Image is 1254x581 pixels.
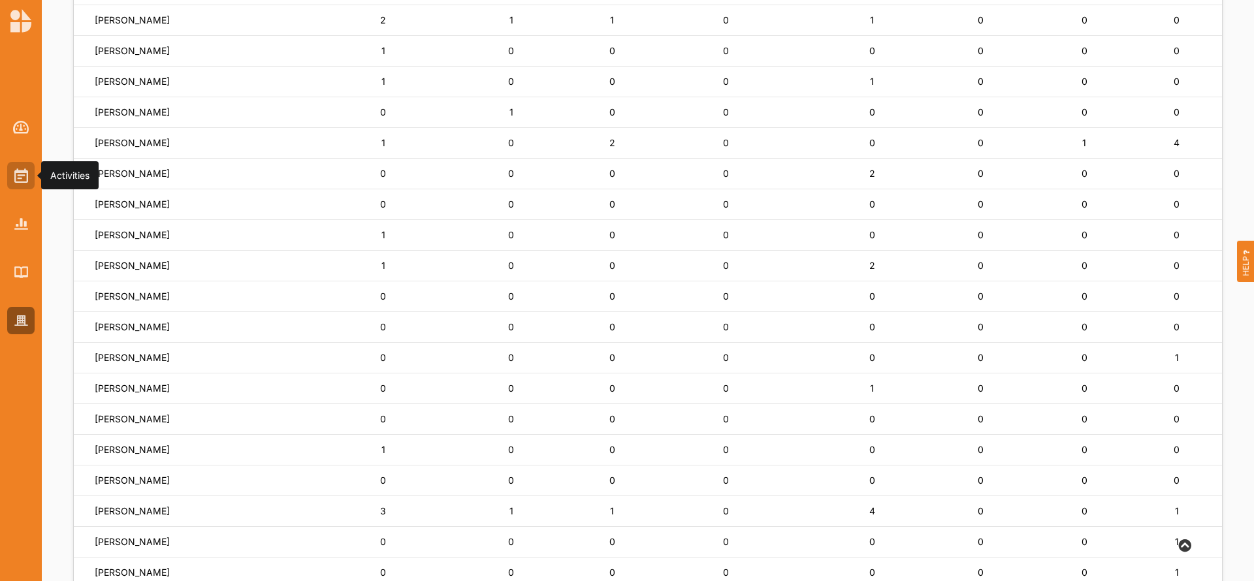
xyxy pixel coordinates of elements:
label: [PERSON_NAME] [95,352,170,364]
a: Activities [7,162,35,189]
span: 0 [869,413,875,424]
span: 0 [609,168,615,179]
span: 1 [509,106,513,118]
span: 1 [1175,352,1179,363]
span: 0 [723,444,729,455]
span: 0 [380,168,386,179]
span: 0 [978,76,984,87]
span: 0 [1082,76,1087,87]
span: 0 [1174,290,1180,302]
span: 0 [869,229,875,240]
span: 0 [869,321,875,332]
span: 0 [978,444,984,455]
span: 0 [1082,106,1087,118]
span: 0 [978,475,984,486]
span: 0 [1174,444,1180,455]
span: 0 [508,45,514,56]
span: 0 [508,383,514,394]
span: 0 [1082,198,1087,210]
span: 0 [1082,536,1087,547]
span: 0 [508,475,514,486]
span: 0 [978,290,984,302]
span: 0 [723,352,729,363]
span: 0 [609,413,615,424]
span: 0 [1082,413,1087,424]
span: 0 [869,106,875,118]
span: 0 [508,76,514,87]
span: 0 [978,45,984,56]
label: [PERSON_NAME] [95,290,170,302]
span: 0 [1082,14,1087,25]
span: 0 [869,567,875,578]
img: Library [14,266,28,277]
span: 2 [869,168,875,179]
span: 4 [869,505,875,516]
span: 0 [609,536,615,547]
span: 0 [978,14,984,25]
span: 0 [978,321,984,332]
span: 3 [380,505,386,516]
span: 0 [723,198,729,210]
img: Organisation [14,315,28,326]
span: 0 [1082,567,1087,578]
label: [PERSON_NAME] [95,229,170,241]
span: 1 [381,260,385,271]
span: 0 [508,413,514,424]
span: 0 [978,168,984,179]
span: 0 [508,536,514,547]
span: 0 [1082,168,1087,179]
span: 0 [723,290,729,302]
span: 0 [1174,168,1180,179]
span: 0 [869,536,875,547]
span: 0 [1082,475,1087,486]
span: 0 [1082,290,1087,302]
span: 1 [381,229,385,240]
span: 0 [723,383,729,394]
span: 1 [1175,536,1179,547]
a: Reports [7,210,35,238]
span: 0 [1082,505,1087,516]
span: 0 [1174,383,1180,394]
span: 0 [1174,198,1180,210]
span: 0 [723,321,729,332]
span: 4 [1174,137,1180,148]
span: 2 [380,14,386,25]
span: 0 [1174,14,1180,25]
span: 0 [609,290,615,302]
span: 0 [723,168,729,179]
div: Activities [50,169,89,182]
span: 0 [1174,229,1180,240]
span: 0 [609,444,615,455]
span: 0 [1082,352,1087,363]
label: [PERSON_NAME] [95,536,170,548]
label: [PERSON_NAME] [95,505,170,517]
span: 1 [610,505,614,516]
img: logo [10,9,31,33]
span: 0 [978,229,984,240]
span: 1 [1175,567,1179,578]
span: 0 [1082,260,1087,271]
span: 0 [723,413,729,424]
span: 0 [869,475,875,486]
span: 0 [380,383,386,394]
span: 0 [978,536,984,547]
span: 0 [609,106,615,118]
span: 1 [381,137,385,148]
label: [PERSON_NAME] [95,321,170,333]
span: 0 [978,198,984,210]
span: 0 [978,567,984,578]
span: 0 [609,567,615,578]
label: [PERSON_NAME] [95,76,170,87]
span: 0 [508,321,514,332]
span: 0 [508,290,514,302]
span: 0 [1082,321,1087,332]
span: 0 [380,352,386,363]
span: 0 [380,321,386,332]
span: 0 [1082,383,1087,394]
label: [PERSON_NAME] [95,168,170,180]
span: 0 [723,229,729,240]
label: [PERSON_NAME] [95,383,170,394]
span: 0 [869,137,875,148]
span: 0 [609,76,615,87]
span: 0 [723,76,729,87]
